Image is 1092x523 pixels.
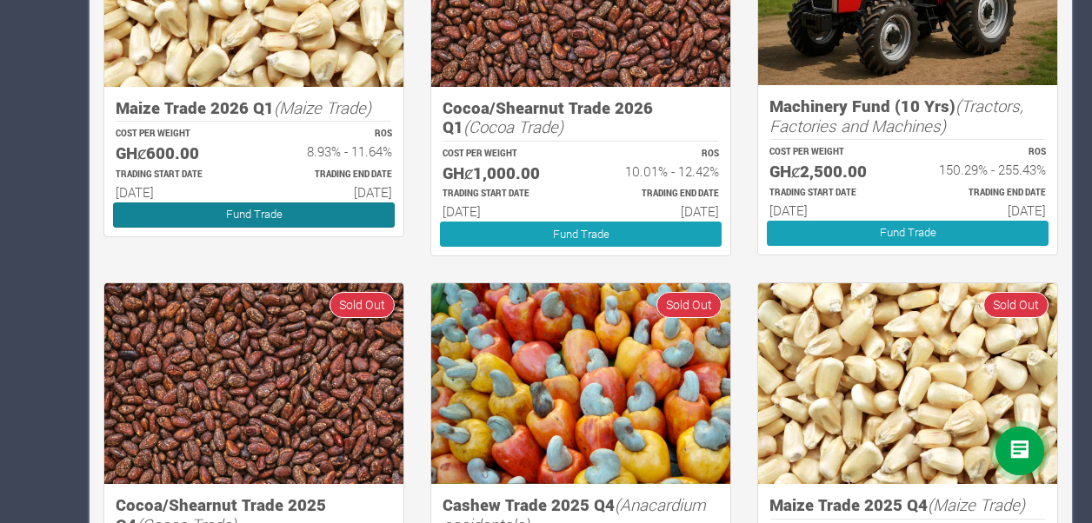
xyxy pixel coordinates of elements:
[596,188,719,201] p: Estimated Trading End Date
[104,283,403,484] img: growforme image
[116,184,238,200] h6: [DATE]
[116,128,238,141] p: COST PER WEIGHT
[116,98,392,118] h5: Maize Trade 2026 Q1
[769,95,1023,136] i: (Tractors, Factories and Machines)
[116,169,238,182] p: Estimated Trading Start Date
[596,148,719,161] p: ROS
[923,202,1046,218] h6: [DATE]
[923,162,1046,177] h6: 150.29% - 255.43%
[596,163,719,179] h6: 10.01% - 12.42%
[769,202,892,218] h6: [DATE]
[656,292,722,317] span: Sold Out
[330,292,395,317] span: Sold Out
[923,146,1046,159] p: ROS
[769,146,892,159] p: COST PER WEIGHT
[769,495,1046,515] h5: Maize Trade 2025 Q4
[443,203,565,219] h6: [DATE]
[463,116,563,137] i: (Cocoa Trade)
[767,221,1049,246] a: Fund Trade
[928,493,1025,515] i: (Maize Trade)
[113,202,395,228] a: Fund Trade
[769,96,1046,136] h5: Machinery Fund (10 Yrs)
[443,163,565,183] h5: GHȼ1,000.00
[596,203,719,219] h6: [DATE]
[983,292,1049,317] span: Sold Out
[270,143,392,159] h6: 8.93% - 11.64%
[443,148,565,161] p: COST PER WEIGHT
[270,169,392,182] p: Estimated Trading End Date
[443,98,719,137] h5: Cocoa/Shearnut Trade 2026 Q1
[116,143,238,163] h5: GHȼ600.00
[923,187,1046,200] p: Estimated Trading End Date
[431,283,730,484] img: growforme image
[443,188,565,201] p: Estimated Trading Start Date
[758,283,1057,484] img: growforme image
[274,96,371,118] i: (Maize Trade)
[270,128,392,141] p: ROS
[769,187,892,200] p: Estimated Trading Start Date
[440,222,722,247] a: Fund Trade
[769,162,892,182] h5: GHȼ2,500.00
[270,184,392,200] h6: [DATE]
